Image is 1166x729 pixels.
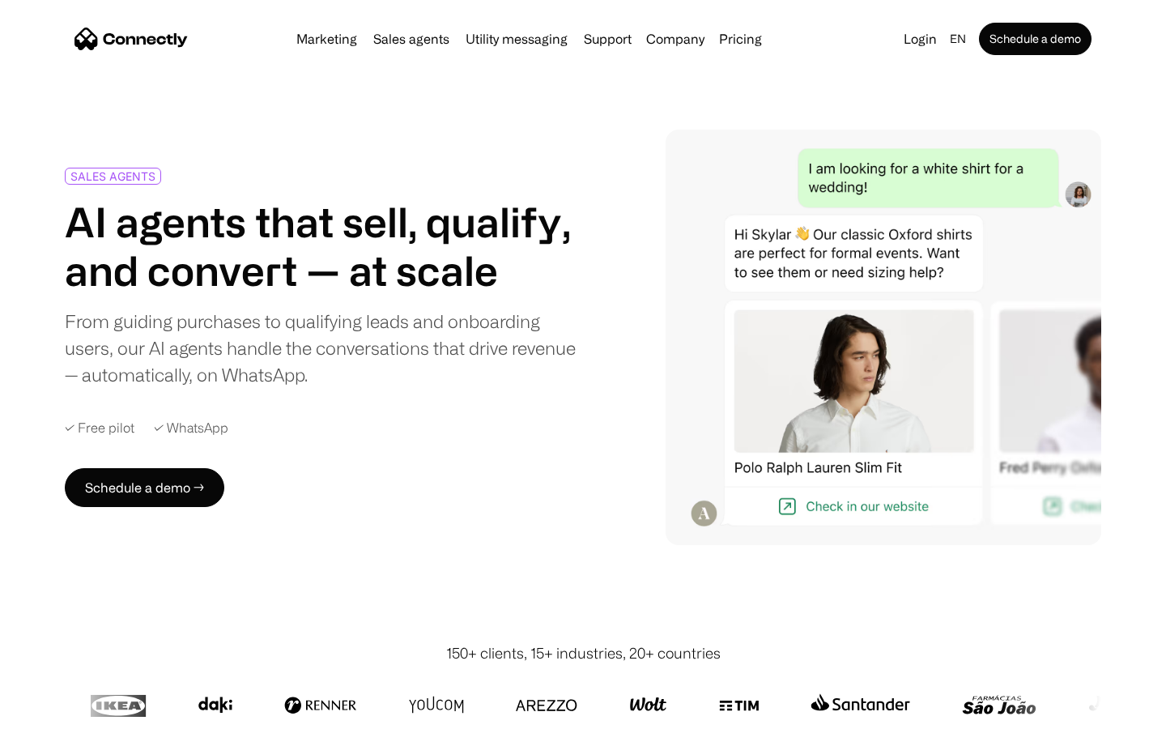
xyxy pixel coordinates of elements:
[713,32,768,45] a: Pricing
[950,28,966,50] div: en
[367,32,456,45] a: Sales agents
[154,420,228,436] div: ✓ WhatsApp
[70,170,155,182] div: SALES AGENTS
[16,699,97,723] aside: Language selected: English
[646,28,704,50] div: Company
[459,32,574,45] a: Utility messaging
[65,420,134,436] div: ✓ Free pilot
[290,32,364,45] a: Marketing
[897,28,943,50] a: Login
[577,32,638,45] a: Support
[446,642,721,664] div: 150+ clients, 15+ industries, 20+ countries
[65,308,577,388] div: From guiding purchases to qualifying leads and onboarding users, our AI agents handle the convers...
[32,701,97,723] ul: Language list
[979,23,1092,55] a: Schedule a demo
[65,468,224,507] a: Schedule a demo →
[65,198,577,295] h1: AI agents that sell, qualify, and convert — at scale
